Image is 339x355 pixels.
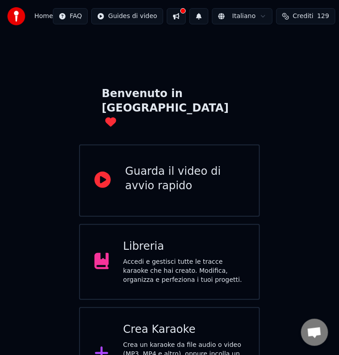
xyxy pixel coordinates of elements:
[293,12,314,21] span: Crediti
[53,8,88,24] button: FAQ
[317,12,330,21] span: 129
[34,12,53,21] nav: breadcrumb
[123,322,245,337] div: Crea Karaoke
[7,7,25,25] img: youka
[123,257,245,285] div: Accedi e gestisci tutte le tracce karaoke che hai creato. Modifica, organizza e perfeziona i tuoi...
[102,87,237,130] div: Benvenuto in [GEOGRAPHIC_DATA]
[125,164,245,193] div: Guarda il video di avvio rapido
[34,12,53,21] span: Home
[91,8,163,24] button: Guides di video
[123,239,245,254] div: Libreria
[276,8,335,24] button: Crediti129
[301,319,328,346] div: Aprire la chat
